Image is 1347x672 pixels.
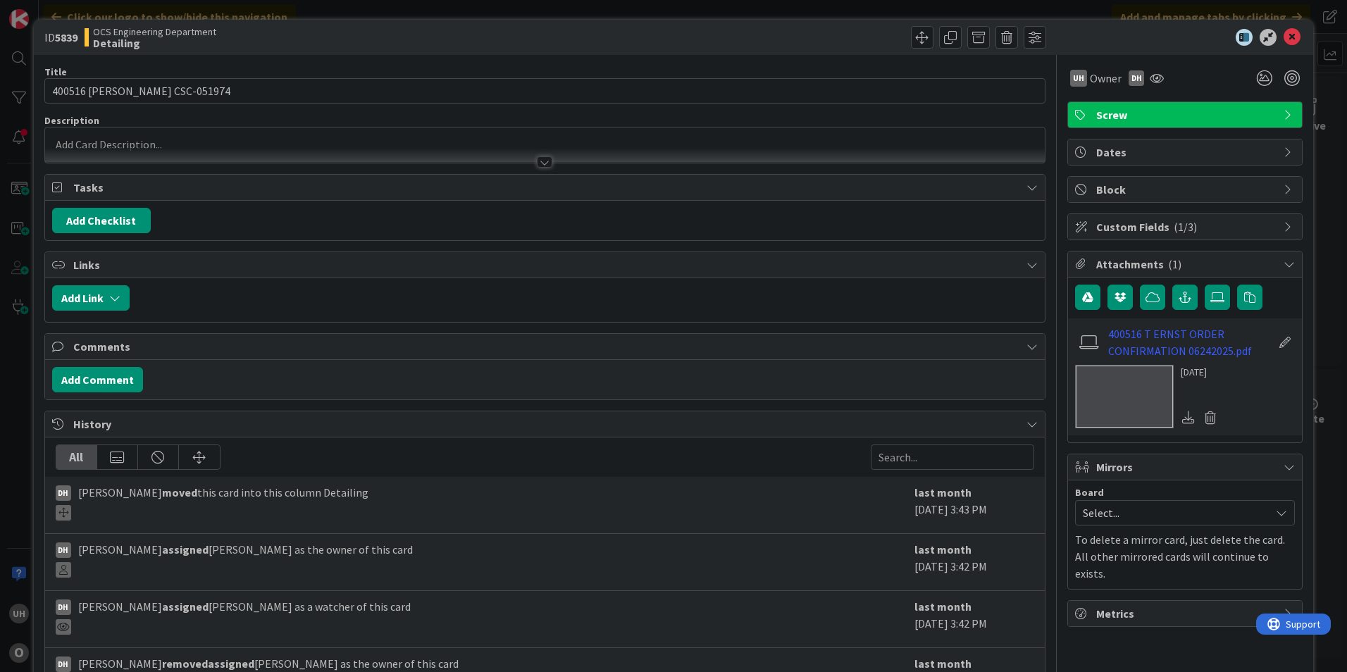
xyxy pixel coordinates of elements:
span: Screw [1096,106,1277,123]
p: To delete a mirror card, just delete the card. All other mirrored cards will continue to exists. [1075,531,1295,582]
span: Select... [1083,503,1263,523]
div: DH [56,657,71,672]
div: Download [1181,409,1196,427]
span: History [73,416,1019,433]
span: Description [44,114,99,127]
span: Owner [1090,70,1122,87]
b: assigned [162,542,209,556]
span: Support [30,2,64,19]
div: DH [56,542,71,558]
span: Dates [1096,144,1277,161]
b: assigned [162,599,209,614]
b: removed [162,657,208,671]
input: type card name here... [44,78,1045,104]
span: ( 1/3 ) [1174,220,1197,234]
a: 400516 T ERNST ORDER CONFIRMATION 06242025.pdf [1108,325,1272,359]
span: ID [44,29,77,46]
b: assigned [208,657,254,671]
input: Search... [871,444,1034,470]
b: moved [162,485,197,499]
div: [DATE] 3:43 PM [914,484,1034,526]
button: Add Comment [52,367,143,392]
span: Tasks [73,179,1019,196]
b: last month [914,599,972,614]
span: [PERSON_NAME] [PERSON_NAME] as a watcher of this card [78,598,411,635]
span: OCS Engineering Department [93,26,216,37]
span: Mirrors [1096,459,1277,475]
label: Title [44,66,67,78]
div: DH [56,599,71,615]
span: Block [1096,181,1277,198]
button: Add Checklist [52,208,151,233]
b: last month [914,657,972,671]
b: Detailing [93,37,216,49]
div: uh [1070,70,1087,87]
span: Links [73,256,1019,273]
div: All [56,445,97,469]
div: DH [56,485,71,501]
div: [DATE] [1181,365,1222,380]
span: Attachments [1096,256,1277,273]
b: last month [914,542,972,556]
span: [PERSON_NAME] this card into this column Detailing [78,484,368,521]
span: Custom Fields [1096,218,1277,235]
b: last month [914,485,972,499]
span: ( 1 ) [1168,257,1181,271]
div: [DATE] 3:42 PM [914,541,1034,583]
span: [PERSON_NAME] [PERSON_NAME] as the owner of this card [78,541,413,578]
button: Add Link [52,285,130,311]
div: DH [1129,70,1144,86]
span: Metrics [1096,605,1277,622]
b: 5839 [55,30,77,44]
span: Comments [73,338,1019,355]
span: Board [1075,487,1104,497]
div: [DATE] 3:42 PM [914,598,1034,640]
